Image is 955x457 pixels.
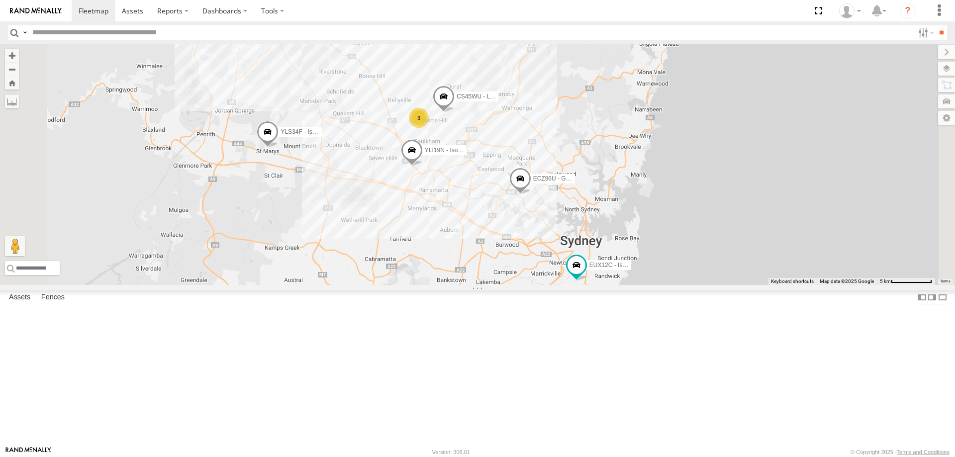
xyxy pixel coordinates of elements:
[5,49,19,62] button: Zoom in
[851,449,950,455] div: © Copyright 2025 -
[5,62,19,76] button: Zoom out
[4,290,35,304] label: Assets
[877,278,935,285] button: Map Scale: 5 km per 79 pixels
[425,147,483,154] span: YLI19N - Isuzu DMAX
[409,108,429,128] div: 3
[820,278,874,284] span: Map data ©2025 Google
[5,236,25,256] button: Drag Pegman onto the map to open Street View
[589,262,651,269] span: EUX12C - Isuzu DMAX
[5,76,19,90] button: Zoom Home
[914,25,936,40] label: Search Filter Options
[836,3,864,18] div: Tom Tozer
[10,7,62,14] img: rand-logo.svg
[880,278,891,284] span: 5 km
[21,25,29,40] label: Search Query
[457,93,498,100] span: CS45WU - LDV
[897,449,950,455] a: Terms and Conditions
[900,3,916,19] i: ?
[938,111,955,125] label: Map Settings
[938,290,948,305] label: Hide Summary Table
[771,278,814,285] button: Keyboard shortcuts
[917,290,927,305] label: Dock Summary Table to the Left
[940,279,951,283] a: Terms (opens in new tab)
[927,290,937,305] label: Dock Summary Table to the Right
[432,449,470,455] div: Version: 308.01
[281,128,341,135] span: YLS34F - Isuzu DMAX
[36,290,70,304] label: Fences
[533,175,589,182] span: ECZ96U - Great Wall
[5,447,51,457] a: Visit our Website
[5,94,19,108] label: Measure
